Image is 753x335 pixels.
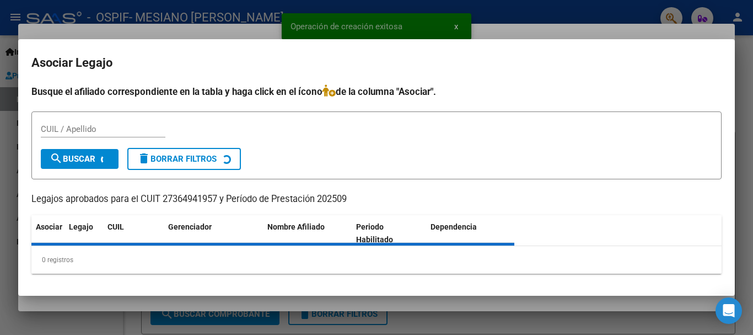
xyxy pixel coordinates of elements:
span: CUIL [107,222,124,231]
span: Dependencia [431,222,477,231]
button: Buscar [41,149,119,169]
h4: Busque el afiliado correspondiente en la tabla y haga click en el ícono de la columna "Asociar". [31,84,722,99]
span: Legajo [69,222,93,231]
span: Periodo Habilitado [356,222,393,244]
div: 0 registros [31,246,722,274]
datatable-header-cell: Periodo Habilitado [352,215,426,252]
h2: Asociar Legajo [31,52,722,73]
datatable-header-cell: Gerenciador [164,215,263,252]
datatable-header-cell: Dependencia [426,215,515,252]
span: Borrar Filtros [137,154,217,164]
button: Borrar Filtros [127,148,241,170]
datatable-header-cell: Legajo [64,215,103,252]
span: Buscar [50,154,95,164]
datatable-header-cell: Asociar [31,215,64,252]
span: Gerenciador [168,222,212,231]
datatable-header-cell: CUIL [103,215,164,252]
mat-icon: delete [137,152,150,165]
span: Asociar [36,222,62,231]
div: Open Intercom Messenger [716,297,742,324]
p: Legajos aprobados para el CUIT 27364941957 y Período de Prestación 202509 [31,193,722,206]
span: Nombre Afiliado [267,222,325,231]
mat-icon: search [50,152,63,165]
datatable-header-cell: Nombre Afiliado [263,215,352,252]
